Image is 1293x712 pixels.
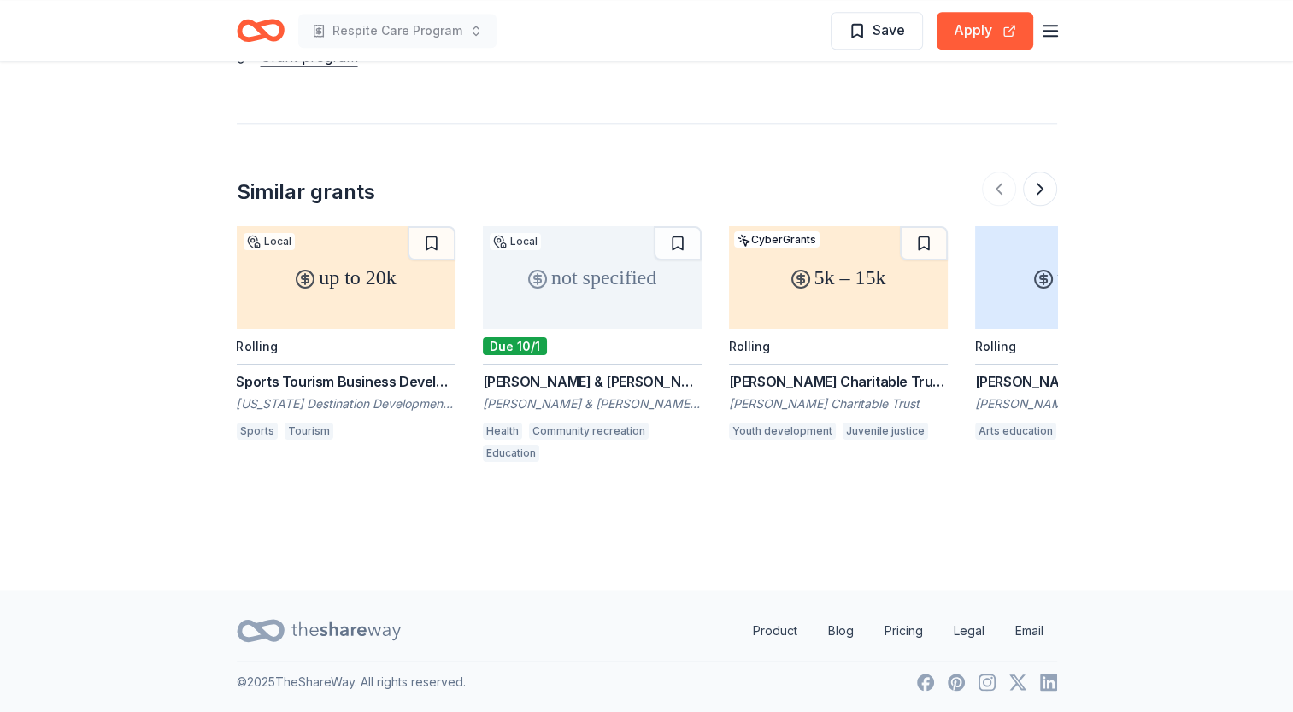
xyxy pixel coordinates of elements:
[237,339,278,353] div: Rolling
[483,226,702,329] div: not specified
[237,672,466,692] p: © 2025 TheShareWay. All rights reserved.
[729,226,948,445] a: 5k – 15kCyberGrantsRolling[PERSON_NAME] Charitable Trust Grant[PERSON_NAME] Charitable TrustYouth...
[298,14,497,48] button: Respite Care Program
[237,423,278,440] div: Sports
[490,233,541,250] div: Local
[237,395,455,412] div: [US_STATE] Destination Development Corporation (IDDC)
[237,178,375,206] div: Similar grants
[285,423,333,440] div: Tourism
[483,371,702,392] div: [PERSON_NAME] & [PERSON_NAME] Foundation (Community Grants)
[873,19,905,41] span: Save
[729,423,836,440] div: Youth development
[843,423,928,440] div: Juvenile justice
[814,614,867,648] a: Blog
[734,231,820,248] div: CyberGrants
[244,233,295,250] div: Local
[975,339,1016,353] div: Rolling
[729,339,770,353] div: Rolling
[729,395,948,412] div: [PERSON_NAME] Charitable Trust
[483,395,702,412] div: [PERSON_NAME] & [PERSON_NAME] Foundation
[237,226,455,329] div: up to 20k
[1002,614,1057,648] a: Email
[729,226,948,329] div: 5k – 15k
[529,423,649,440] div: Community recreation
[739,614,811,648] a: Product
[975,226,1194,329] div: up to 500
[937,12,1033,50] button: Apply
[975,423,1056,440] div: Arts education
[483,337,547,355] div: Due 10/1
[739,614,1057,648] nav: quick links
[975,371,1194,392] div: [PERSON_NAME] Foundation Grant
[237,371,455,392] div: Sports Tourism Business Development Grant Program
[483,226,702,467] a: not specifiedLocalDue 10/1[PERSON_NAME] & [PERSON_NAME] Foundation (Community Grants)[PERSON_NAME...
[975,226,1194,445] a: up to 500Rolling[PERSON_NAME] Foundation Grant[PERSON_NAME] FoundationArts educationSports
[483,423,522,440] div: Health
[975,395,1194,412] div: [PERSON_NAME] Foundation
[332,20,462,41] span: Respite Care Program
[483,445,539,462] div: Education
[940,614,998,648] a: Legal
[831,12,923,50] button: Save
[871,614,937,648] a: Pricing
[729,371,948,392] div: [PERSON_NAME] Charitable Trust Grant
[237,10,285,50] a: Home
[237,226,455,445] a: up to 20kLocalRollingSports Tourism Business Development Grant Program[US_STATE] Destination Deve...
